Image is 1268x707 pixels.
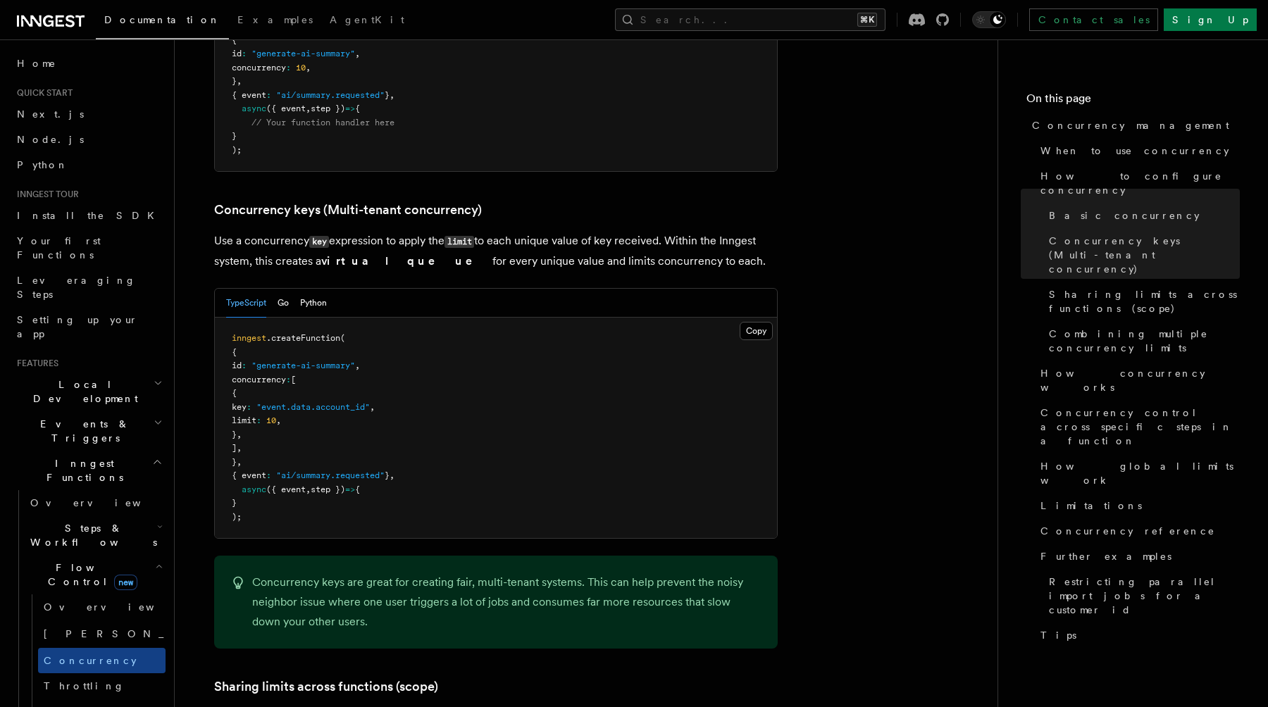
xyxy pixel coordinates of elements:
span: concurrency [232,63,286,73]
button: Steps & Workflows [25,515,166,555]
span: Concurrency reference [1040,524,1215,538]
span: .createFunction [266,333,340,343]
span: inngest [232,333,266,343]
span: id [232,361,242,370]
span: "event.data.account_id" [256,402,370,412]
span: Home [17,56,56,70]
span: 10 [296,63,306,73]
button: Go [278,289,289,318]
span: , [355,49,360,58]
a: How concurrency works [1035,361,1240,400]
span: : [266,470,271,480]
span: AgentKit [330,14,404,25]
span: : [266,90,271,100]
span: ( [340,333,345,343]
span: : [247,402,251,412]
a: Your first Functions [11,228,166,268]
span: ); [232,512,242,522]
a: Setting up your app [11,307,166,346]
span: [PERSON_NAME] [44,628,250,639]
a: Tips [1035,622,1240,648]
span: } [232,76,237,86]
span: } [385,90,390,100]
h4: On this page [1026,90,1240,113]
span: Leveraging Steps [17,275,136,300]
span: Python [17,159,68,170]
span: { [232,388,237,398]
a: When to use concurrency [1035,138,1240,163]
a: Concurrency keys (Multi-tenant concurrency) [214,200,482,220]
p: Use a concurrency expression to apply the to each unique value of key received. Within the Innges... [214,231,778,271]
span: Quick start [11,87,73,99]
a: AgentKit [321,4,413,38]
span: : [286,375,291,384]
code: key [309,236,329,248]
span: ({ event [266,104,306,113]
span: Combining multiple concurrency limits [1049,327,1240,355]
a: Install the SDK [11,203,166,228]
p: Concurrency keys are great for creating fair, multi-tenant systems. This can help prevent the noi... [252,573,761,632]
span: new [114,575,137,590]
button: Python [300,289,327,318]
span: Local Development [11,377,154,406]
span: , [306,104,311,113]
span: , [237,443,242,453]
a: Home [11,51,166,76]
a: Leveraging Steps [11,268,166,307]
span: Flow Control [25,561,155,589]
span: ({ event [266,484,306,494]
button: Copy [740,322,773,340]
span: , [276,415,281,425]
span: Throttling [44,680,125,692]
span: { [355,484,360,494]
span: Sharing limits across functions (scope) [1049,287,1240,315]
a: Throttling [38,673,166,699]
span: "generate-ai-summary" [251,49,355,58]
span: Examples [237,14,313,25]
button: TypeScript [226,289,266,318]
span: => [345,104,355,113]
a: Concurrency reference [1035,518,1240,544]
span: { event [232,470,266,480]
span: { [232,35,237,45]
span: , [390,470,394,480]
span: { [355,104,360,113]
span: } [232,457,237,467]
span: [ [291,375,296,384]
a: Contact sales [1029,8,1158,31]
a: Node.js [11,127,166,152]
a: Restricting parallel import jobs for a customer id [1043,569,1240,622]
span: How concurrency works [1040,366,1240,394]
a: Basic concurrency [1043,203,1240,228]
a: Concurrency keys (Multi-tenant concurrency) [1043,228,1240,282]
span: Setting up your app [17,314,138,339]
span: , [306,484,311,494]
span: Concurrency management [1032,118,1229,132]
button: Toggle dark mode [972,11,1006,28]
button: Events & Triggers [11,411,166,451]
span: "ai/summary.requested" [276,90,385,100]
span: 10 [266,415,276,425]
span: async [242,484,266,494]
span: Restricting parallel import jobs for a customer id [1049,575,1240,617]
span: : [242,361,247,370]
span: Limitations [1040,499,1142,513]
span: Node.js [17,134,84,145]
span: Your first Functions [17,235,101,261]
span: async [242,104,266,113]
a: Next.js [11,101,166,127]
span: Next.js [17,108,84,120]
span: // Your function handler here [251,118,394,127]
span: { event [232,90,266,100]
span: } [385,470,390,480]
span: Concurrency [44,655,137,666]
span: , [237,76,242,86]
a: Sharing limits across functions (scope) [214,677,438,696]
span: , [237,457,242,467]
span: Basic concurrency [1049,208,1200,223]
a: Concurrency [38,648,166,673]
button: Search...⌘K [615,8,885,31]
span: Further examples [1040,549,1171,563]
span: Documentation [104,14,220,25]
span: , [355,361,360,370]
